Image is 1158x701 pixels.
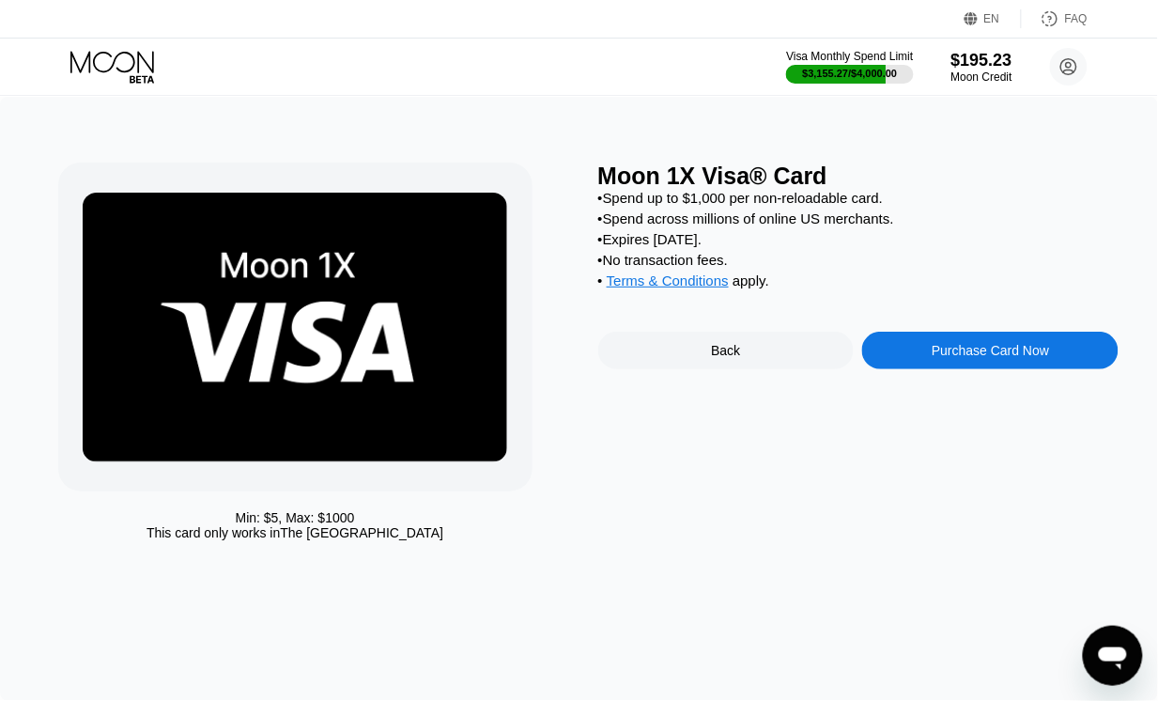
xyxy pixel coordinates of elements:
[951,51,1012,70] div: $195.23
[711,343,740,358] div: Back
[598,231,1119,247] div: • Expires [DATE].
[147,525,443,540] div: This card only works in The [GEOGRAPHIC_DATA]
[598,332,855,369] div: Back
[862,332,1119,369] div: Purchase Card Now
[1083,626,1143,686] iframe: Button to launch messaging window
[598,190,1119,206] div: • Spend up to $1,000 per non-reloadable card.
[932,343,1049,358] div: Purchase Card Now
[803,68,898,79] div: $3,155.27 / $4,000.00
[607,273,729,288] span: Terms & Conditions
[965,9,1022,28] div: EN
[786,50,913,84] div: Visa Monthly Spend Limit$3,155.27/$4,000.00
[984,12,1000,25] div: EN
[598,252,1119,268] div: • No transaction fees.
[598,210,1119,226] div: • Spend across millions of online US merchants.
[1065,12,1088,25] div: FAQ
[1022,9,1088,28] div: FAQ
[786,50,913,63] div: Visa Monthly Spend Limit
[236,510,355,525] div: Min: $ 5 , Max: $ 1000
[598,273,1119,293] div: • apply .
[951,70,1012,84] div: Moon Credit
[598,163,1119,190] div: Moon 1X Visa® Card
[951,51,1012,84] div: $195.23Moon Credit
[607,273,729,293] div: Terms & Conditions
